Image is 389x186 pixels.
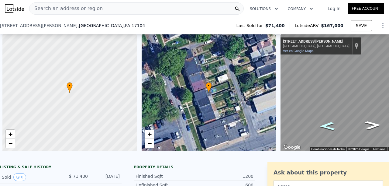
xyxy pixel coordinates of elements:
span: Last Sold for [236,23,265,29]
button: Company [283,3,318,14]
button: Show Options [377,19,389,32]
span: $167,000 [321,23,343,28]
button: Solutions [245,3,283,14]
button: View historical data [13,173,26,181]
a: Ver en Google Maps [283,49,314,53]
span: , [GEOGRAPHIC_DATA] [77,23,145,29]
span: Lotside ARV [295,23,321,29]
a: Abre esta zona en Google Maps (se abre en una nueva ventana) [282,143,302,151]
span: $ 71,400 [69,174,88,179]
div: Property details [134,165,255,170]
span: • [67,83,73,89]
img: Lotside [5,4,24,13]
span: $71,400 [265,23,285,29]
a: Zoom out [6,139,15,148]
span: © 2025 Google [348,147,369,151]
div: Sold [2,173,56,181]
span: − [147,139,151,147]
div: [DATE] [93,173,120,181]
button: SAVE [351,20,372,31]
span: − [9,139,12,147]
span: • [206,83,212,89]
span: , PA 17104 [124,23,145,28]
div: Ask about this property [274,168,383,177]
div: [STREET_ADDRESS][PERSON_NAME] [283,39,349,44]
a: Términos [373,147,385,151]
a: Zoom out [145,139,154,148]
a: Zoom in [145,130,154,139]
path: Ir hacia el norte, Baxter St [358,119,388,131]
img: Google [282,143,302,151]
div: • [67,82,73,93]
a: Log In [320,5,348,12]
path: Ir hacia el sur, Baxter St [312,120,342,132]
a: Mostrar la ubicación en el mapa [354,43,359,49]
span: + [147,130,151,138]
button: Combinaciones de teclas [311,147,345,151]
a: Free Account [348,3,384,14]
a: Zoom in [6,130,15,139]
span: + [9,130,12,138]
div: Finished Sqft [136,173,194,179]
div: 1200 [194,173,253,179]
div: [GEOGRAPHIC_DATA], [GEOGRAPHIC_DATA] [283,44,349,48]
span: Search an address or region [29,5,103,12]
div: • [206,82,212,93]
